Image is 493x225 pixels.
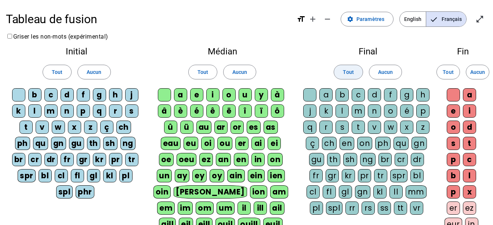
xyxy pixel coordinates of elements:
button: Paramètres [341,12,394,26]
div: b [28,88,41,101]
div: d [61,88,74,101]
button: Tout [334,65,363,79]
div: gr [77,153,90,166]
span: Aucun [232,68,247,76]
div: spl [326,201,343,215]
div: er [447,201,460,215]
div: as [264,121,278,134]
div: cl [55,169,68,182]
div: ein [248,169,265,182]
div: v [368,121,381,134]
div: tt [394,201,407,215]
div: kl [373,185,387,199]
span: Aucun [87,68,101,76]
div: ay [175,169,189,182]
div: q [93,104,106,118]
div: cr [28,153,41,166]
div: gl [339,185,352,199]
div: â [158,104,171,118]
span: Tout [443,68,453,76]
div: f [77,88,90,101]
div: qu [33,137,48,150]
div: en [234,153,249,166]
div: gn [412,137,427,150]
span: Tout [197,68,208,76]
span: English [400,12,426,26]
div: î [239,104,252,118]
div: eu [184,137,198,150]
div: kr [342,169,355,182]
div: w [52,121,65,134]
div: r [109,104,122,118]
div: k [12,104,25,118]
div: j [125,88,138,101]
input: Griser les non-mots (expérimental) [7,34,12,39]
div: kr [93,153,106,166]
div: i [206,88,220,101]
div: sh [103,137,117,150]
div: gr [326,169,339,182]
button: Aucun [223,65,256,79]
span: Français [426,12,466,26]
div: m [352,104,365,118]
button: Aucun [466,65,489,79]
div: il [238,201,251,215]
div: h [416,88,429,101]
div: bl [410,169,424,182]
div: e [190,88,203,101]
div: a [463,88,476,101]
div: l [463,169,476,182]
div: kl [103,169,116,182]
div: fl [323,185,336,199]
div: u [239,88,252,101]
div: ei [268,137,281,150]
button: Aucun [369,65,402,79]
div: x [463,185,476,199]
div: è [174,104,187,118]
div: r [319,121,333,134]
div: fr [309,169,323,182]
div: gn [355,185,370,199]
div: qu [394,137,409,150]
div: ou [217,137,232,150]
div: c [463,153,476,166]
div: x [68,121,81,134]
div: y [255,88,268,101]
div: br [378,153,392,166]
div: ai [251,137,265,150]
h2: Initial [12,47,141,56]
div: ç [100,121,113,134]
div: g [93,88,106,101]
div: e [447,104,460,118]
div: br [12,153,25,166]
div: es [247,121,261,134]
div: fl [71,169,84,182]
button: Tout [436,65,460,79]
div: vr [410,201,423,215]
div: th [87,137,100,150]
label: Griser les non-mots (expérimental) [6,33,108,40]
div: spr [18,169,36,182]
div: bl [39,169,52,182]
div: ez [463,201,476,215]
div: p [416,104,429,118]
span: Aucun [470,68,485,76]
div: ss [378,201,391,215]
div: on [268,153,283,166]
div: gn [51,137,66,150]
span: Paramètres [356,15,384,24]
div: spr [390,169,408,182]
div: m [44,104,58,118]
div: em [157,201,175,215]
div: a [174,88,187,101]
div: ey [192,169,207,182]
h2: Médian [153,47,291,56]
div: ô [271,104,284,118]
div: pr [358,169,371,182]
div: n [368,104,381,118]
div: am [270,185,288,199]
div: cr [395,153,408,166]
div: t [19,121,33,134]
div: s [336,121,349,134]
button: Augmenter la taille de la police [305,12,320,26]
